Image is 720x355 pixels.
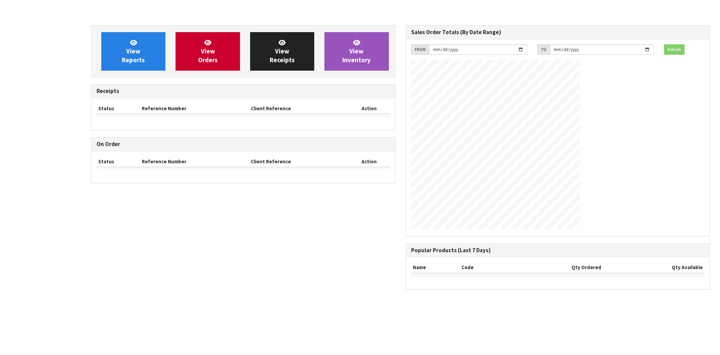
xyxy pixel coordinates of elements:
[411,262,460,273] th: Name
[249,103,348,114] th: Client Reference
[411,247,705,254] h3: Popular Products (Last 7 Days)
[324,32,389,71] a: ViewInventory
[506,262,603,273] th: Qty Ordered
[460,262,506,273] th: Code
[603,262,704,273] th: Qty Available
[140,156,249,167] th: Reference Number
[342,39,371,64] span: View Inventory
[198,39,218,64] span: View Orders
[97,88,390,94] h3: Receipts
[348,156,390,167] th: Action
[176,32,240,71] a: ViewOrders
[101,32,165,71] a: ViewReports
[537,44,550,55] div: TO
[250,32,314,71] a: ViewReceipts
[122,39,145,64] span: View Reports
[97,141,390,147] h3: On Order
[140,103,249,114] th: Reference Number
[411,44,429,55] div: FROM
[411,29,705,35] h3: Sales Order Totals (By Date Range)
[97,156,140,167] th: Status
[97,103,140,114] th: Status
[348,103,390,114] th: Action
[270,39,295,64] span: View Receipts
[249,156,348,167] th: Client Reference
